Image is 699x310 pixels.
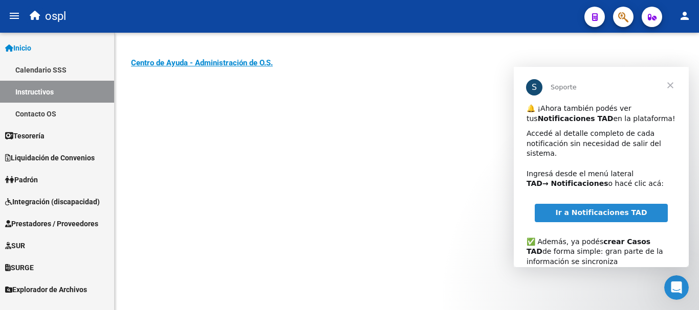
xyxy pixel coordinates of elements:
mat-icon: person [679,10,691,22]
span: Integración (discapacidad) [5,196,100,207]
span: Liquidación de Convenios [5,152,95,163]
span: Tesorería [5,130,45,141]
span: Inicio [5,42,31,54]
span: SURGE [5,262,34,273]
span: Explorador de Archivos [5,284,87,295]
span: Padrón [5,174,38,185]
span: Prestadores / Proveedores [5,218,98,229]
mat-icon: menu [8,10,20,22]
iframe: Intercom live chat [664,275,689,300]
a: Centro de Ayuda - Administración de O.S. [131,58,273,67]
span: ospl [45,5,66,28]
span: SUR [5,240,25,251]
iframe: Intercom live chat mensaje [514,67,689,267]
div: ✅ Además, ya podés de forma simple: gran parte de la información se sincroniza automáticamente y ... [13,160,162,230]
